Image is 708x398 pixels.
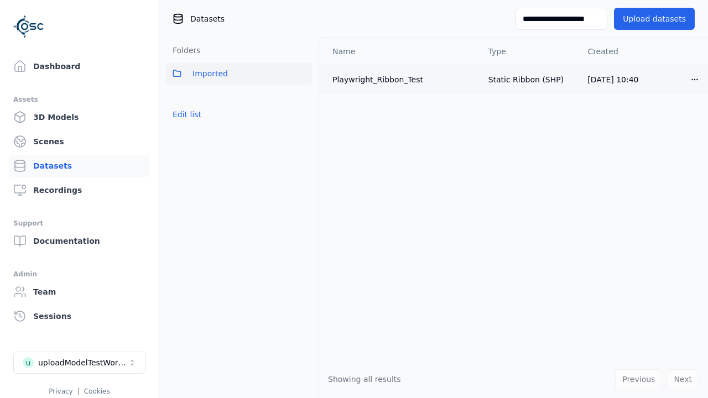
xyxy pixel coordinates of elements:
[9,130,150,153] a: Scenes
[9,179,150,201] a: Recordings
[77,387,80,395] span: |
[13,268,145,281] div: Admin
[13,352,146,374] button: Select a workspace
[480,38,579,65] th: Type
[166,62,312,85] button: Imported
[23,357,34,368] div: u
[190,13,225,24] span: Datasets
[9,281,150,303] a: Team
[13,217,145,230] div: Support
[614,8,695,30] button: Upload datasets
[328,375,401,384] span: Showing all results
[84,387,110,395] a: Cookies
[319,38,480,65] th: Name
[9,55,150,77] a: Dashboard
[480,65,579,94] td: Static Ribbon (SHP)
[13,11,44,42] img: Logo
[38,357,128,368] div: uploadModelTestWorkspace
[332,74,471,85] div: Playwright_Ribbon_Test
[13,93,145,106] div: Assets
[192,67,228,80] span: Imported
[9,106,150,128] a: 3D Models
[49,387,72,395] a: Privacy
[166,45,201,56] h3: Folders
[166,104,208,124] button: Edit list
[579,38,681,65] th: Created
[9,155,150,177] a: Datasets
[9,230,150,252] a: Documentation
[9,305,150,327] a: Sessions
[587,75,638,84] span: [DATE] 10:40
